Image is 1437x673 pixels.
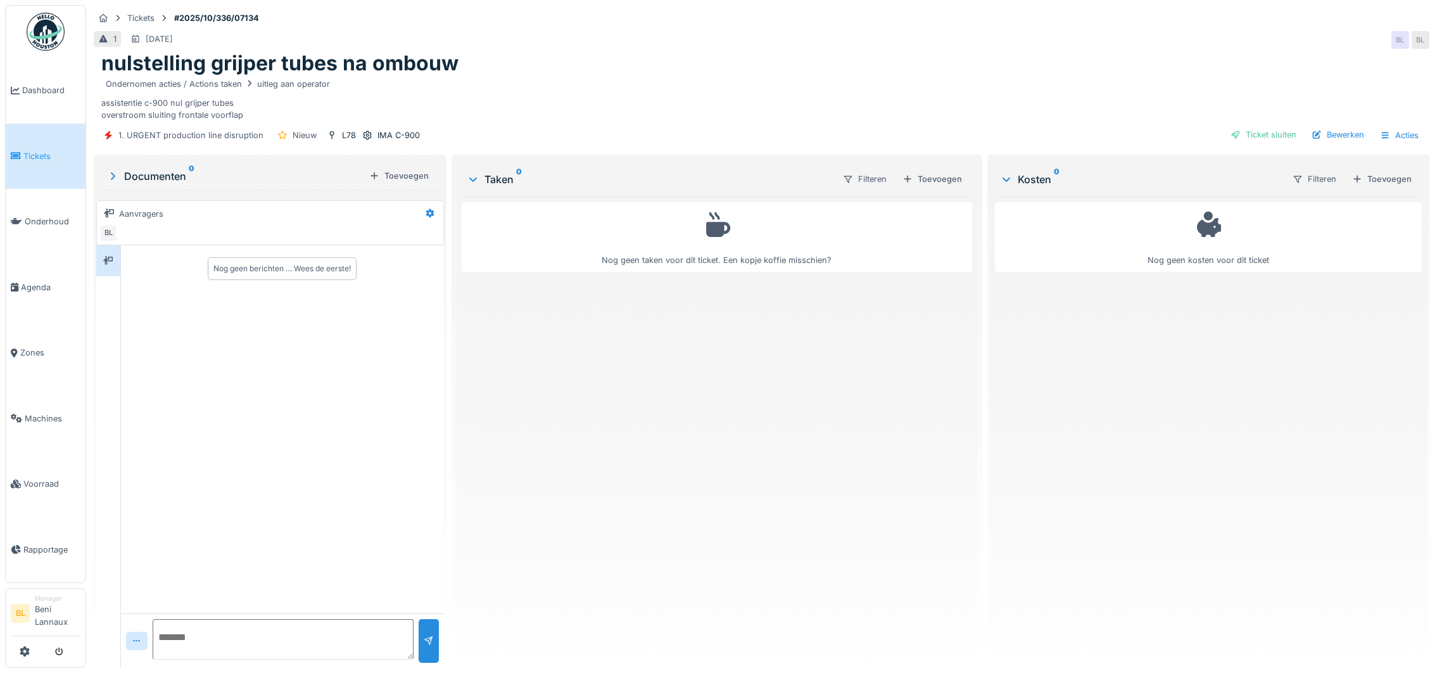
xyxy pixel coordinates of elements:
span: Voorraad [23,478,80,490]
span: Tickets [23,150,80,162]
div: 1. URGENT production line disruption [118,129,263,141]
div: BL [1412,31,1429,49]
sup: 0 [1054,172,1060,187]
sup: 0 [516,172,522,187]
div: Nieuw [293,129,317,141]
img: Badge_color-CXgf-gQk.svg [27,13,65,51]
div: Acties [1374,126,1424,144]
a: Tickets [6,124,85,189]
span: Agenda [21,281,80,293]
span: Zones [20,347,80,359]
div: Documenten [106,169,364,184]
div: BL [1391,31,1409,49]
div: Nog geen kosten voor dit ticket [1003,208,1414,267]
div: Bewerken [1307,126,1369,143]
div: L78 [342,129,356,141]
h1: nulstelling grijper tubes na ombouw [101,51,459,75]
span: Machines [25,413,80,425]
div: Nog geen taken voor dit ticket. Een kopje koffie misschien? [470,208,965,267]
div: Toevoegen [364,167,434,184]
a: Agenda [6,255,85,321]
a: Onderhoud [6,189,85,255]
div: IMA C-900 [377,129,420,141]
div: Tickets [127,12,155,24]
div: Manager [35,594,80,603]
strong: #2025/10/336/07134 [169,12,264,24]
li: Beni Lannaux [35,594,80,633]
a: Dashboard [6,58,85,124]
div: Toevoegen [1347,170,1417,188]
div: BL [99,224,117,242]
div: Kosten [1000,172,1282,187]
li: BL [11,604,30,623]
span: Rapportage [23,544,80,556]
div: assistentie c-900 nul grijper tubes overstroom sluiting frontale voorflap [101,76,1422,122]
sup: 0 [189,169,194,184]
div: [DATE] [146,33,173,45]
div: Filteren [837,170,892,188]
div: Filteren [1287,170,1342,188]
a: Zones [6,320,85,386]
a: Voorraad [6,451,85,517]
div: 1 [113,33,117,45]
div: Ticket sluiten [1225,126,1301,143]
div: Ondernomen acties / Actions taken uitleg aan operator [106,78,330,90]
div: Aanvragers [119,208,163,220]
div: Taken [467,172,833,187]
span: Onderhoud [25,215,80,228]
a: BL ManagerBeni Lannaux [11,594,80,636]
a: Rapportage [6,517,85,583]
div: Toevoegen [897,170,967,188]
div: Nog geen berichten … Wees de eerste! [213,263,351,274]
a: Machines [6,386,85,452]
span: Dashboard [22,84,80,96]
